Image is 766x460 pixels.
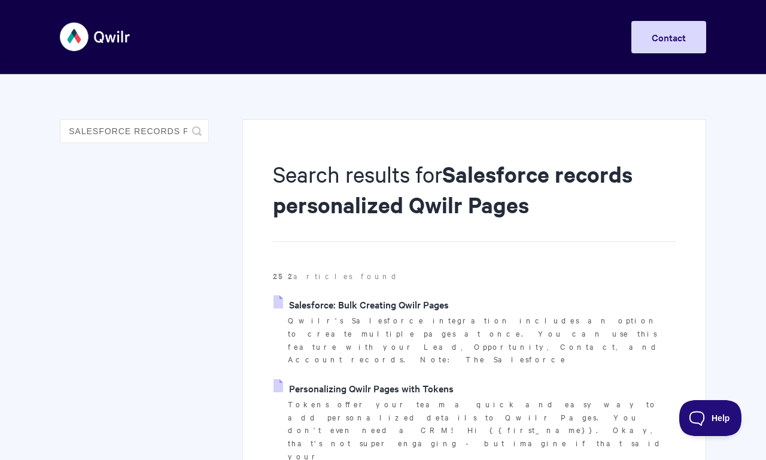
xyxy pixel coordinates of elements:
img: Qwilr Help Center [60,14,131,59]
strong: Salesforce records personalized Qwilr Pages [273,159,633,219]
p: Qwilr's Salesforce integration includes an option to create multiple pages at once. You can use t... [288,314,676,366]
input: Search [60,119,209,143]
a: Contact [631,21,706,53]
a: Salesforce: Bulk Creating Qwilr Pages [273,295,449,313]
strong: 252 [273,270,293,282]
a: Personalizing Qwilr Pages with Tokens [273,379,454,397]
iframe: Toggle Customer Support [679,400,742,436]
p: articles found [273,270,676,283]
h1: Search results for [273,159,676,242]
